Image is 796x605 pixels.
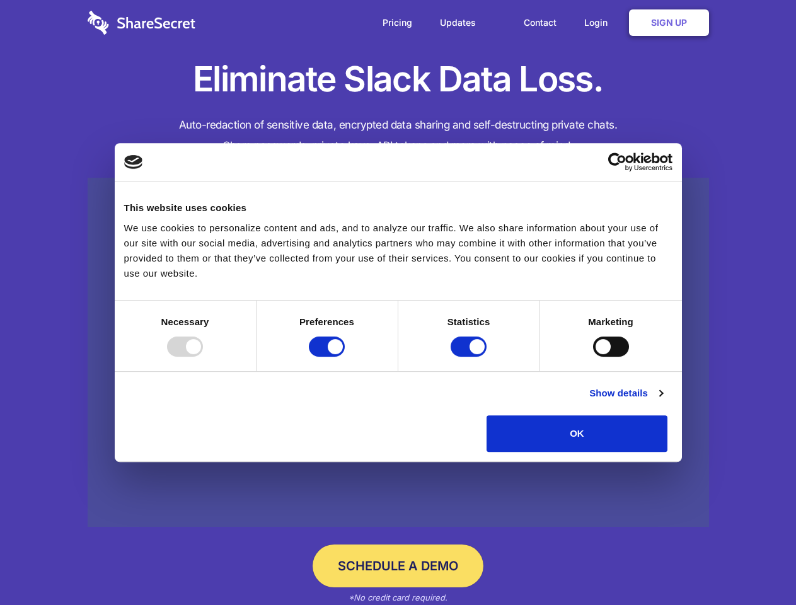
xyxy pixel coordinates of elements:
strong: Marketing [588,316,633,327]
em: *No credit card required. [349,592,447,602]
strong: Preferences [299,316,354,327]
strong: Necessary [161,316,209,327]
a: Contact [511,3,569,42]
button: OK [487,415,667,452]
a: Show details [589,386,662,401]
strong: Statistics [447,316,490,327]
a: Sign Up [629,9,709,36]
img: logo [124,155,143,169]
img: logo-wordmark-white-trans-d4663122ce5f474addd5e946df7df03e33cb6a1c49d2221995e7729f52c070b2.svg [88,11,195,35]
a: Login [572,3,626,42]
div: This website uses cookies [124,200,672,216]
a: Wistia video thumbnail [88,178,709,527]
h1: Eliminate Slack Data Loss. [88,57,709,102]
h4: Auto-redaction of sensitive data, encrypted data sharing and self-destructing private chats. Shar... [88,115,709,156]
a: Schedule a Demo [313,544,483,587]
div: We use cookies to personalize content and ads, and to analyze our traffic. We also share informat... [124,221,672,281]
a: Pricing [370,3,425,42]
a: Usercentrics Cookiebot - opens in a new window [562,153,672,171]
